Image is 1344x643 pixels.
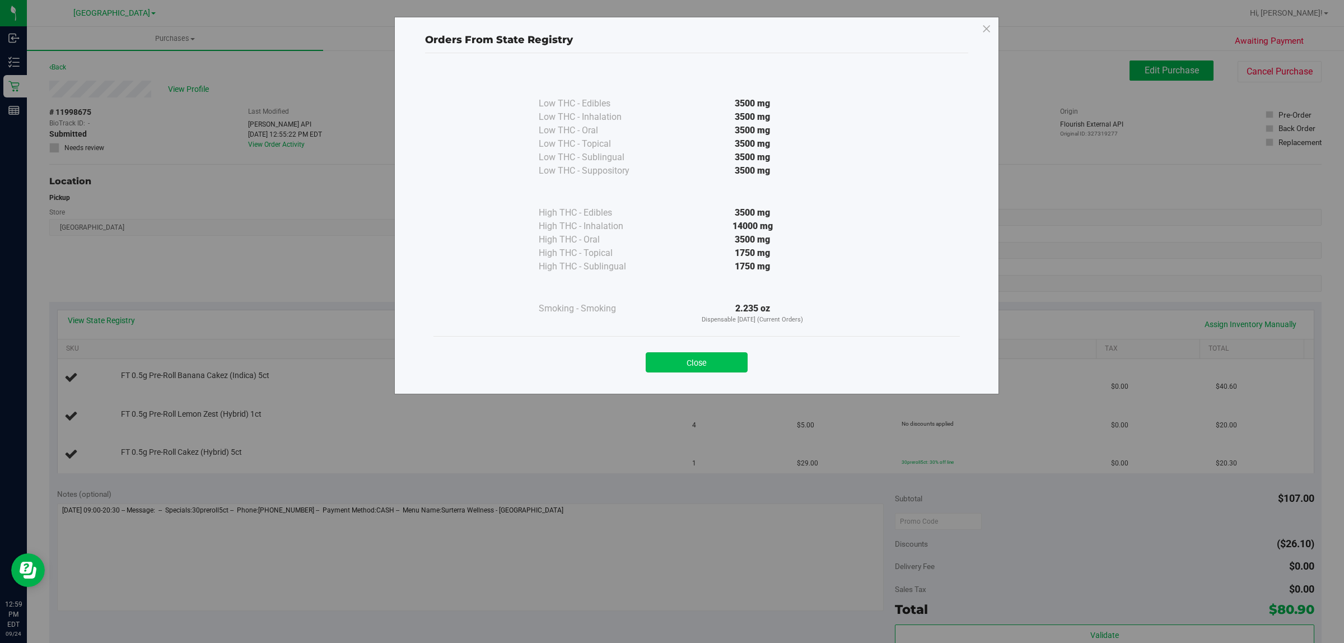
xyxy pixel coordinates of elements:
[539,302,651,315] div: Smoking - Smoking
[539,233,651,246] div: High THC - Oral
[651,233,855,246] div: 3500 mg
[651,137,855,151] div: 3500 mg
[651,124,855,137] div: 3500 mg
[539,97,651,110] div: Low THC - Edibles
[539,124,651,137] div: Low THC - Oral
[651,206,855,220] div: 3500 mg
[539,206,651,220] div: High THC - Edibles
[11,553,45,587] iframe: Resource center
[651,315,855,325] p: Dispensable [DATE] (Current Orders)
[539,164,651,178] div: Low THC - Suppository
[651,220,855,233] div: 14000 mg
[651,260,855,273] div: 1750 mg
[539,260,651,273] div: High THC - Sublingual
[651,246,855,260] div: 1750 mg
[425,34,573,46] span: Orders From State Registry
[651,110,855,124] div: 3500 mg
[651,97,855,110] div: 3500 mg
[539,137,651,151] div: Low THC - Topical
[539,220,651,233] div: High THC - Inhalation
[539,246,651,260] div: High THC - Topical
[539,151,651,164] div: Low THC - Sublingual
[539,110,651,124] div: Low THC - Inhalation
[651,151,855,164] div: 3500 mg
[651,164,855,178] div: 3500 mg
[646,352,748,372] button: Close
[651,302,855,325] div: 2.235 oz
